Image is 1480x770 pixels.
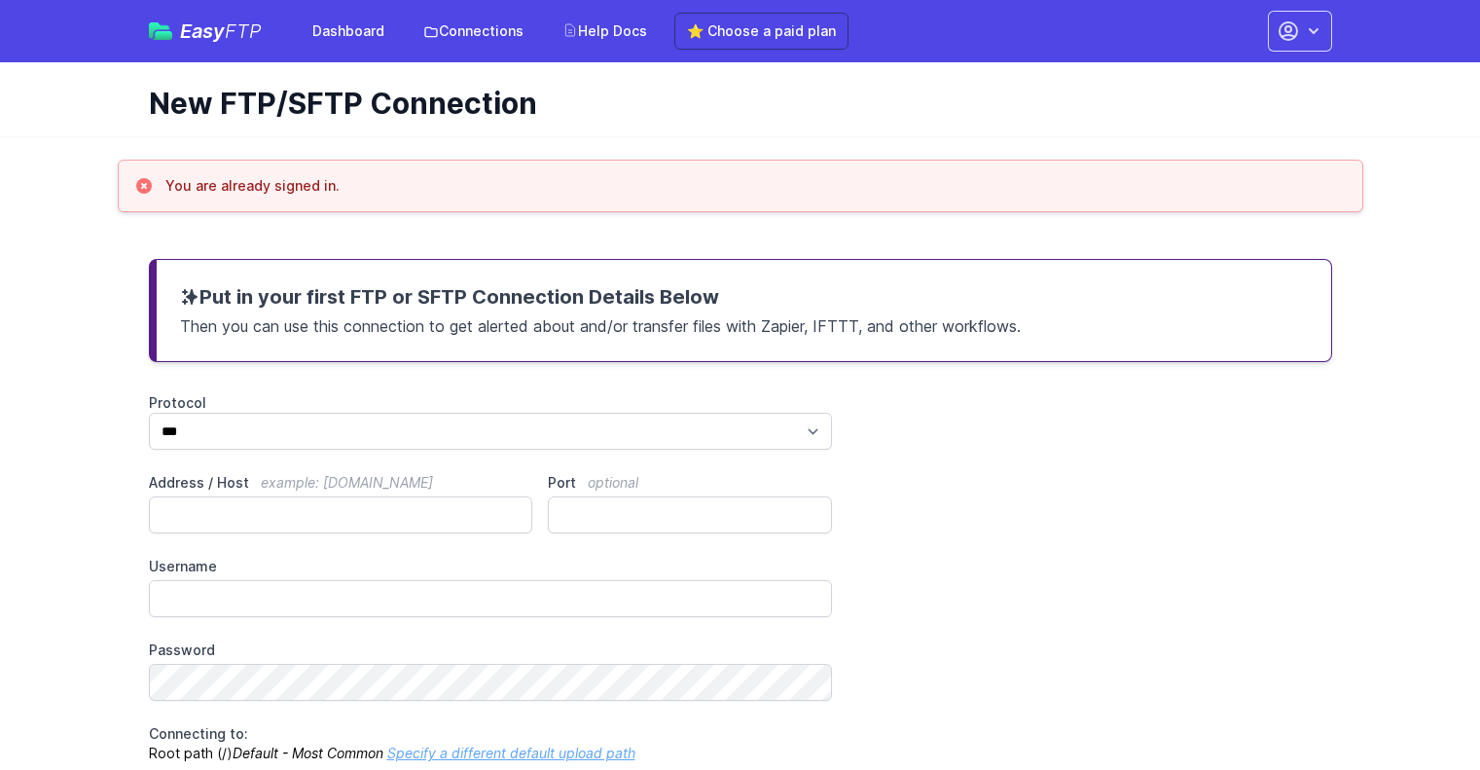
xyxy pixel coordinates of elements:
[551,14,659,49] a: Help Docs
[180,21,262,41] span: Easy
[261,474,433,491] span: example: [DOMAIN_NAME]
[180,283,1308,311] h3: Put in your first FTP or SFTP Connection Details Below
[387,745,635,761] a: Specify a different default upload path
[149,641,833,660] label: Password
[149,393,833,413] label: Protocol
[548,473,832,493] label: Port
[149,724,833,763] p: Root path (/)
[149,86,1317,121] h1: New FTP/SFTP Connection
[149,725,248,742] span: Connecting to:
[301,14,396,49] a: Dashboard
[165,176,340,196] h3: You are already signed in.
[149,22,172,40] img: easyftp_logo.png
[674,13,848,50] a: ⭐ Choose a paid plan
[233,745,383,761] i: Default - Most Common
[180,311,1308,338] p: Then you can use this connection to get alerted about and/or transfer files with Zapier, IFTTT, a...
[149,21,262,41] a: EasyFTP
[149,473,533,493] label: Address / Host
[412,14,535,49] a: Connections
[149,557,833,576] label: Username
[225,19,262,43] span: FTP
[588,474,638,491] span: optional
